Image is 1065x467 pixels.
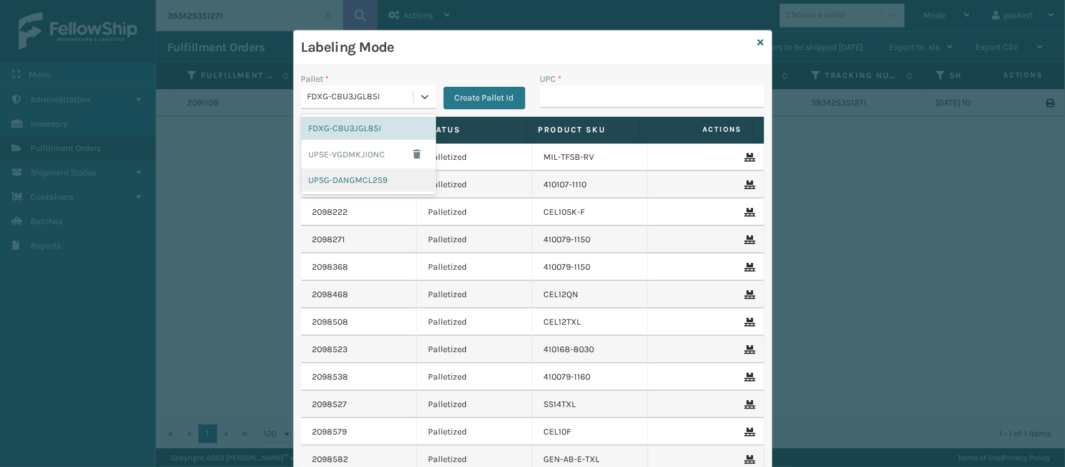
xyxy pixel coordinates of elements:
[533,336,649,363] td: 410168-8030
[745,153,752,162] i: Remove From Pallet
[301,140,436,169] div: UPSE-VGDMKJIONC
[533,226,649,253] td: 410079-1150
[301,169,436,192] div: UPSG-DANGMCL2S9
[417,336,533,363] td: Palletized
[444,87,525,109] button: Create Pallet Id
[301,38,753,57] h3: Labeling Mode
[745,455,752,464] i: Remove From Pallet
[313,288,349,301] a: 2098468
[745,290,752,299] i: Remove From Pallet
[417,281,533,308] td: Palletized
[533,391,649,418] td: SS14TXL
[426,124,515,135] label: Status
[533,281,649,308] td: CEL12QN
[533,308,649,336] td: CEL12TXL
[313,371,349,383] a: 2098538
[417,418,533,446] td: Palletized
[313,234,346,246] a: 2098271
[745,235,752,244] i: Remove From Pallet
[417,144,533,171] td: Palletized
[301,117,436,140] div: FDXG-CBU3JGL85I
[533,171,649,199] td: 410107-1110
[533,363,649,391] td: 410079-1160
[308,91,414,104] div: FDXG-CBU3JGL85I
[313,343,348,356] a: 2098523
[533,253,649,281] td: 410079-1150
[745,318,752,327] i: Remove From Pallet
[417,226,533,253] td: Palletized
[313,426,348,438] a: 2098579
[313,453,349,466] a: 2098582
[417,199,533,226] td: Palletized
[417,308,533,336] td: Palletized
[533,199,649,226] td: CEL10SK-F
[745,373,752,381] i: Remove From Pallet
[745,400,752,409] i: Remove From Pallet
[301,72,329,86] label: Pallet
[313,261,349,273] a: 2098368
[533,144,649,171] td: MIL-TFSB-RV
[417,363,533,391] td: Palletized
[745,180,752,189] i: Remove From Pallet
[313,398,348,411] a: 2098527
[417,391,533,418] td: Palletized
[540,72,562,86] label: UPC
[533,418,649,446] td: CEL10F
[745,345,752,354] i: Remove From Pallet
[538,124,628,135] label: Product SKU
[417,253,533,281] td: Palletized
[745,208,752,217] i: Remove From Pallet
[644,119,750,140] span: Actions
[745,263,752,272] i: Remove From Pallet
[313,206,348,219] a: 2098222
[417,171,533,199] td: Palletized
[745,428,752,436] i: Remove From Pallet
[313,316,349,328] a: 2098508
